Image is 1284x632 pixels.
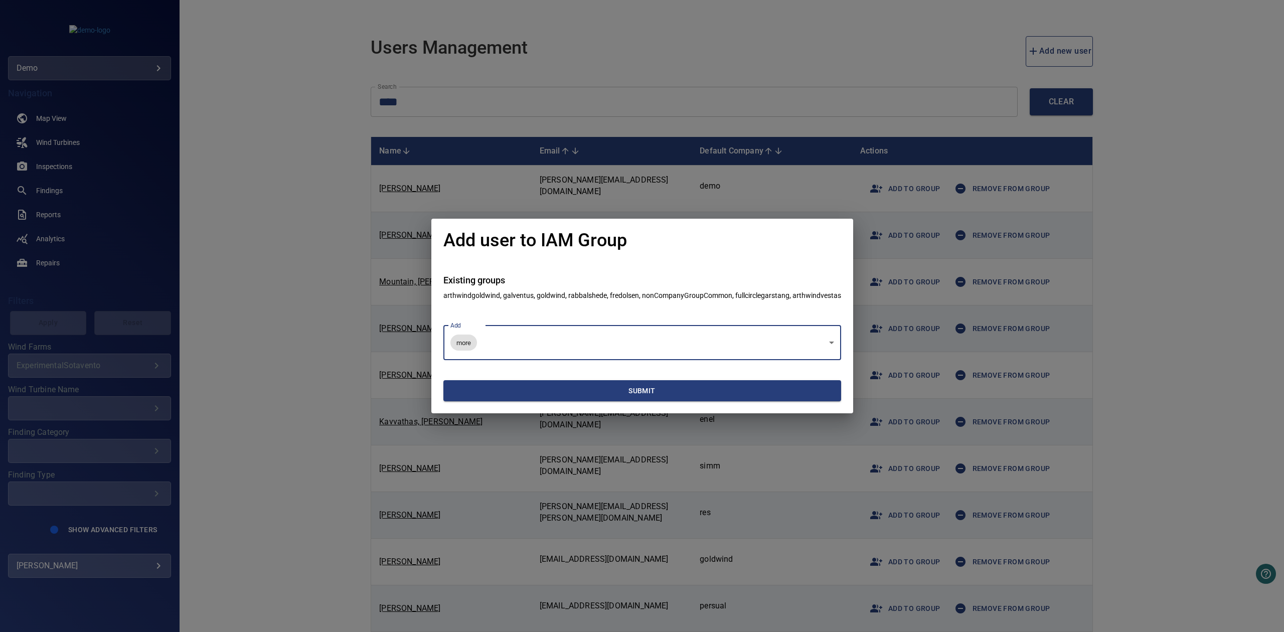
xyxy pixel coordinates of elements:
h4: Existing groups [443,275,841,285]
span: Submit [447,385,837,397]
p: arthwindgoldwind, galventus, goldwind, rabbalshede, fredolsen, nonCompanyGroupCommon, fullcircleg... [443,290,841,300]
div: more [443,326,841,360]
h1: Add user to IAM Group [443,231,627,251]
button: Submit [443,380,841,402]
span: more [450,338,477,348]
